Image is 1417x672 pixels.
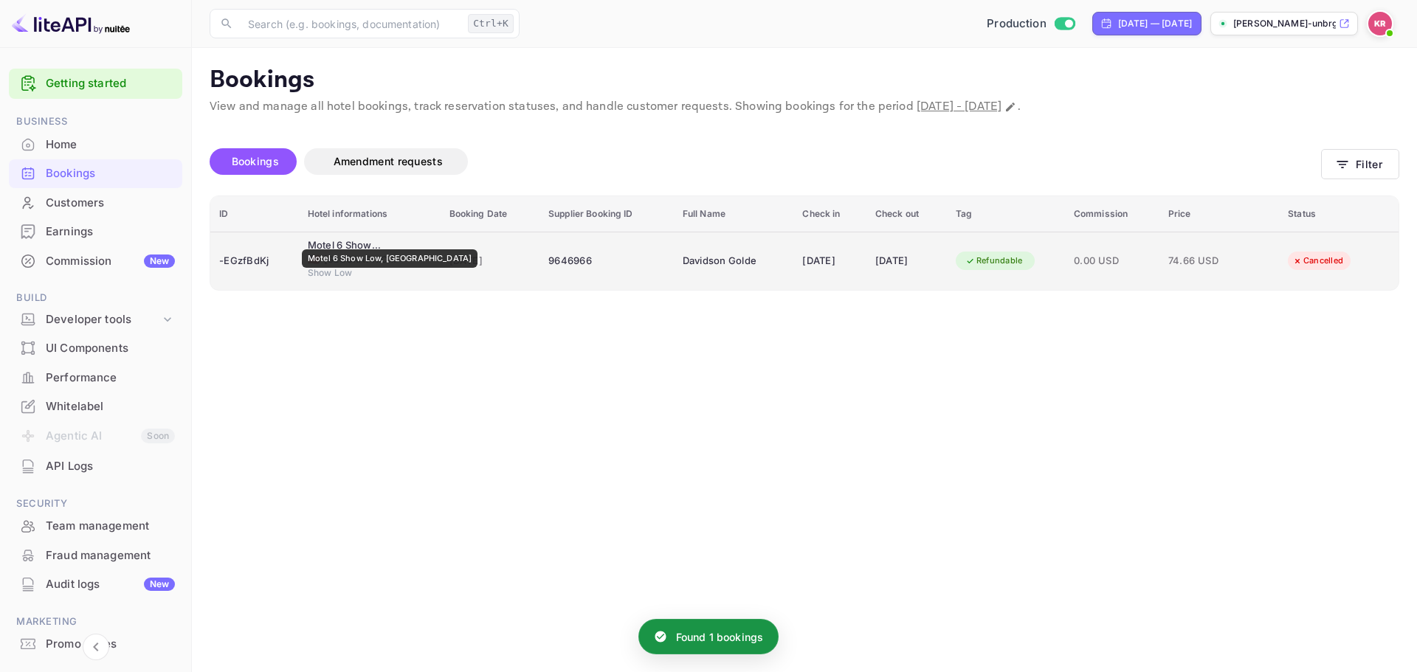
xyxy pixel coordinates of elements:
div: 9646966 [548,249,665,273]
div: Audit logs [46,576,175,593]
div: API Logs [46,458,175,475]
span: Build [9,290,182,306]
div: Cancelled [1283,252,1353,270]
p: [PERSON_NAME]-unbrg.[PERSON_NAME]... [1233,17,1336,30]
div: Customers [46,195,175,212]
a: CommissionNew [9,247,182,274]
p: Found 1 bookings [676,629,763,645]
div: Developer tools [9,307,182,333]
div: Motel 6 Show Low, AZ [308,238,382,253]
div: Promo codes [46,636,175,653]
span: 74.66 USD [1168,253,1242,269]
p: Bookings [210,66,1399,95]
div: [DATE] — [DATE] [1118,17,1192,30]
img: Kobus Roux [1368,12,1392,35]
span: Marketing [9,614,182,630]
div: Bookings [46,165,175,182]
div: account-settings tabs [210,148,1321,175]
div: Getting started [9,69,182,99]
a: Team management [9,512,182,539]
a: Audit logsNew [9,570,182,597]
a: UI Components [9,334,182,361]
a: Performance [9,364,182,391]
th: Tag [947,196,1065,232]
div: CommissionNew [9,247,182,276]
th: Booking Date [441,196,540,232]
div: Team management [9,512,182,541]
div: New [144,578,175,591]
span: Security [9,496,182,512]
div: Ctrl+K [468,14,514,33]
span: [DATE] [449,253,531,269]
a: API Logs [9,452,182,479]
a: Customers [9,189,182,216]
div: Earnings [9,218,182,246]
div: Promo codes [9,630,182,659]
div: Performance [9,364,182,392]
a: Fraud management [9,541,182,569]
div: -EGzfBdKj [219,249,290,273]
button: Collapse navigation [83,634,109,660]
div: New [144,254,175,268]
div: Customers [9,189,182,218]
span: [DATE] - [DATE] [917,99,1001,114]
div: Fraud management [46,547,175,564]
th: Hotel informations [299,196,441,232]
span: 0.00 USD [1074,253,1151,269]
th: ID [210,196,299,232]
span: Business [9,114,182,130]
span: Production [987,15,1047,32]
div: Commission [46,253,175,270]
div: Davidson Golden [683,249,756,273]
div: Home [46,136,175,153]
div: Whitelabel [9,392,182,421]
div: UI Components [9,334,182,363]
span: Show Low [308,266,382,280]
p: View and manage all hotel bookings, track reservation statuses, and handle customer requests. Sho... [210,98,1399,116]
button: Filter [1321,149,1399,179]
span: [GEOGRAPHIC_DATA] [324,253,398,266]
div: Whitelabel [46,398,175,415]
span: Amendment requests [334,155,443,167]
table: booking table [210,196,1399,290]
input: Search (e.g. bookings, documentation) [239,9,462,38]
div: Earnings [46,224,175,240]
div: UI Components [46,340,175,357]
button: Change date range [1003,100,1018,114]
div: Switch to Sandbox mode [981,15,1080,32]
span: United States of America [308,254,320,264]
div: Refundable [956,252,1032,270]
th: Check out [866,196,947,232]
span: Bookings [232,155,279,167]
div: Developer tools [46,311,160,328]
div: API Logs [9,452,182,481]
div: Team management [46,518,175,535]
div: Audit logsNew [9,570,182,599]
div: Home [9,131,182,159]
div: [DATE] [875,249,938,273]
th: Status [1279,196,1399,232]
th: Supplier Booking ID [539,196,674,232]
a: Home [9,131,182,158]
div: [DATE] [802,249,857,273]
a: Whitelabel [9,392,182,420]
a: Earnings [9,218,182,245]
a: Promo codes [9,630,182,657]
th: Check in [793,196,866,232]
th: Price [1159,196,1280,232]
div: Fraud management [9,541,182,570]
th: Full Name [674,196,794,232]
a: Getting started [46,75,175,92]
th: Commission [1065,196,1159,232]
img: LiteAPI logo [12,12,130,35]
a: Bookings [9,159,182,187]
div: Performance [46,370,175,387]
div: Bookings [9,159,182,188]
